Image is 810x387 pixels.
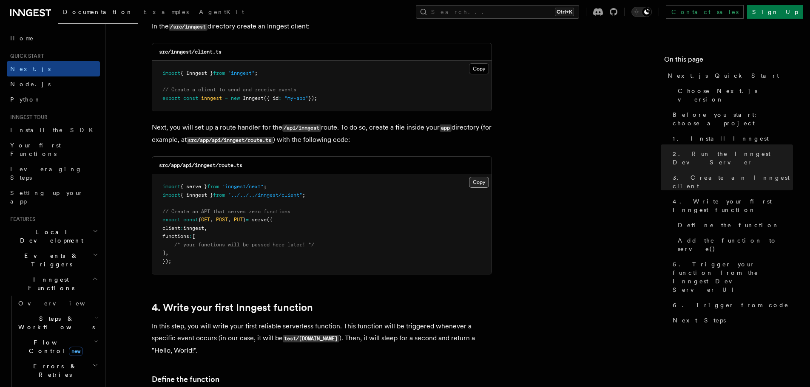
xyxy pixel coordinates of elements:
[255,70,258,76] span: ;
[15,314,95,331] span: Steps & Workflows
[669,131,793,146] a: 1. Install Inngest
[673,150,793,167] span: 2. Run the Inngest Dev Server
[162,209,290,215] span: // Create an API that serves zero functions
[216,217,228,223] span: POST
[213,70,225,76] span: from
[183,95,198,101] span: const
[162,70,180,76] span: import
[180,184,207,189] span: { serve }
[15,362,92,379] span: Errors & Retries
[15,359,100,382] button: Errors & Retries
[673,316,726,325] span: Next Steps
[669,194,793,218] a: 4. Write your first Inngest function
[207,184,219,189] span: from
[7,76,100,92] a: Node.js
[228,217,231,223] span: ,
[7,272,100,296] button: Inngest Functions
[10,189,83,205] span: Setting up your app
[252,217,267,223] span: serve
[7,251,93,268] span: Events & Triggers
[674,83,793,107] a: Choose Next.js version
[152,302,313,314] a: 4. Write your first Inngest function
[15,335,100,359] button: Flow Controlnew
[152,320,492,356] p: In this step, you will write your first reliable serverless function. This function will be trigg...
[302,192,305,198] span: ;
[234,217,243,223] span: PUT
[7,224,100,248] button: Local Development
[678,221,779,229] span: Define the function
[7,138,100,161] a: Your first Functions
[673,301,789,309] span: 6. Trigger from code
[162,250,165,256] span: ]
[669,107,793,131] a: Before you start: choose a project
[152,121,492,146] p: Next, you will set up a route handler for the route. To do so, create a file inside your director...
[201,217,210,223] span: GET
[58,3,138,24] a: Documentation
[747,5,803,19] a: Sign Up
[664,68,793,83] a: Next.js Quick Start
[183,217,198,223] span: const
[180,225,183,231] span: :
[174,242,314,248] span: /* your functions will be passed here later! */
[183,225,204,231] span: inngest
[673,134,769,143] span: 1. Install Inngest
[10,34,34,42] span: Home
[162,192,180,198] span: import
[180,192,213,198] span: { inngest }
[264,95,279,101] span: ({ id
[194,3,249,23] a: AgentKit
[283,335,339,342] code: test/[DOMAIN_NAME]
[222,184,264,189] span: "inngest/next"
[669,146,793,170] a: 2. Run the Inngest Dev Server
[7,161,100,185] a: Leveraging Steps
[308,95,317,101] span: });
[469,63,489,74] button: Copy
[246,217,249,223] span: =
[210,217,213,223] span: ,
[678,236,793,253] span: Add the function to serve()
[228,192,302,198] span: "../../../inngest/client"
[279,95,281,101] span: :
[63,8,133,15] span: Documentation
[7,275,92,292] span: Inngest Functions
[7,114,48,121] span: Inngest tour
[10,65,51,72] span: Next.js
[228,70,255,76] span: "inngest"
[204,225,207,231] span: ,
[152,373,219,385] a: Define the function
[192,233,195,239] span: [
[162,217,180,223] span: export
[187,137,273,144] code: src/app/api/inngest/route.ts
[416,5,579,19] button: Search...Ctrl+K
[162,233,189,239] span: functions
[10,96,41,103] span: Python
[162,87,296,93] span: // Create a client to send and receive events
[7,31,100,46] a: Home
[7,53,44,59] span: Quick start
[162,95,180,101] span: export
[243,95,264,101] span: Inngest
[673,197,793,214] span: 4. Write your first Inngest function
[469,177,489,188] button: Copy
[10,127,98,133] span: Install the SDK
[669,170,793,194] a: 3. Create an Inngest client
[284,95,308,101] span: "my-app"
[666,5,744,19] a: Contact sales
[231,95,240,101] span: new
[169,23,207,31] code: /src/inngest
[69,347,83,356] span: new
[669,297,793,313] a: 6. Trigger from code
[669,313,793,328] a: Next Steps
[199,8,244,15] span: AgentKit
[243,217,246,223] span: }
[7,248,100,272] button: Events & Triggers
[7,228,93,245] span: Local Development
[198,217,201,223] span: {
[440,124,452,132] code: app
[669,257,793,297] a: 5. Trigger your function from the Inngest Dev Server UI
[668,71,779,80] span: Next.js Quick Start
[159,162,242,168] code: src/app/api/inngest/route.ts
[201,95,222,101] span: inngest
[678,87,793,104] span: Choose Next.js version
[15,338,94,355] span: Flow Control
